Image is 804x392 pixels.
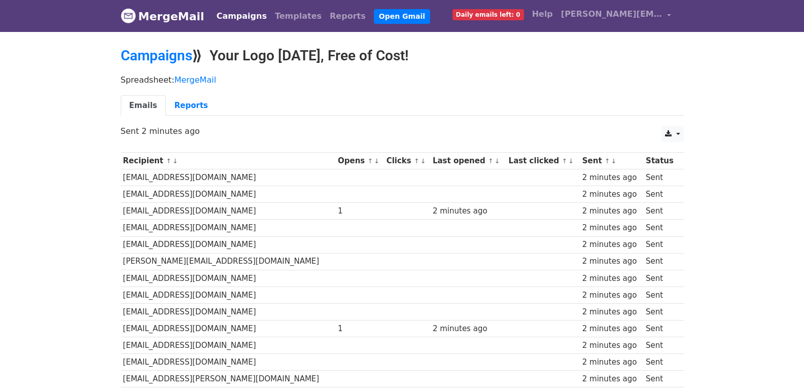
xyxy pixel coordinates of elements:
[582,323,641,335] div: 2 minutes ago
[448,4,528,24] a: Daily emails left: 0
[582,290,641,301] div: 2 minutes ago
[121,47,192,64] a: Campaigns
[374,157,379,165] a: ↓
[121,354,336,371] td: [EMAIL_ADDRESS][DOMAIN_NAME]
[384,153,430,169] th: Clicks
[121,47,684,64] h2: ⟫ Your Logo [DATE], Free of Cost!
[271,6,326,26] a: Templates
[643,220,678,236] td: Sent
[582,239,641,251] div: 2 minutes ago
[582,357,641,368] div: 2 minutes ago
[121,337,336,354] td: [EMAIL_ADDRESS][DOMAIN_NAME]
[121,371,336,387] td: [EMAIL_ADDRESS][PERSON_NAME][DOMAIN_NAME]
[643,169,678,186] td: Sent
[506,153,580,169] th: Last clicked
[338,323,381,335] div: 1
[582,373,641,385] div: 2 minutes ago
[643,236,678,253] td: Sent
[121,75,684,85] p: Spreadsheet:
[582,172,641,184] div: 2 minutes ago
[643,354,678,371] td: Sent
[433,323,504,335] div: 2 minutes ago
[166,95,217,116] a: Reports
[582,189,641,200] div: 2 minutes ago
[338,205,381,217] div: 1
[121,236,336,253] td: [EMAIL_ADDRESS][DOMAIN_NAME]
[121,153,336,169] th: Recipient
[643,371,678,387] td: Sent
[611,157,617,165] a: ↓
[568,157,574,165] a: ↓
[433,205,504,217] div: 2 minutes ago
[557,4,676,28] a: [PERSON_NAME][EMAIL_ADDRESS][DOMAIN_NAME]
[582,273,641,284] div: 2 minutes ago
[452,9,524,20] span: Daily emails left: 0
[414,157,420,165] a: ↑
[643,270,678,287] td: Sent
[582,222,641,234] div: 2 minutes ago
[582,205,641,217] div: 2 minutes ago
[174,75,216,85] a: MergeMail
[430,153,506,169] th: Last opened
[643,153,678,169] th: Status
[213,6,271,26] a: Campaigns
[643,203,678,220] td: Sent
[374,9,430,24] a: Open Gmail
[643,303,678,320] td: Sent
[121,126,684,136] p: Sent 2 minutes ago
[121,6,204,27] a: MergeMail
[121,169,336,186] td: [EMAIL_ADDRESS][DOMAIN_NAME]
[335,153,384,169] th: Opens
[605,157,610,165] a: ↑
[121,303,336,320] td: [EMAIL_ADDRESS][DOMAIN_NAME]
[121,186,336,203] td: [EMAIL_ADDRESS][DOMAIN_NAME]
[166,157,171,165] a: ↑
[121,95,166,116] a: Emails
[121,320,336,337] td: [EMAIL_ADDRESS][DOMAIN_NAME]
[643,320,678,337] td: Sent
[488,157,494,165] a: ↑
[643,186,678,203] td: Sent
[121,203,336,220] td: [EMAIL_ADDRESS][DOMAIN_NAME]
[582,340,641,351] div: 2 minutes ago
[582,306,641,318] div: 2 minutes ago
[643,337,678,354] td: Sent
[121,287,336,303] td: [EMAIL_ADDRESS][DOMAIN_NAME]
[121,270,336,287] td: [EMAIL_ADDRESS][DOMAIN_NAME]
[121,253,336,270] td: [PERSON_NAME][EMAIL_ADDRESS][DOMAIN_NAME]
[172,157,178,165] a: ↓
[561,8,662,20] span: [PERSON_NAME][EMAIL_ADDRESS][DOMAIN_NAME]
[495,157,500,165] a: ↓
[368,157,373,165] a: ↑
[528,4,557,24] a: Help
[121,8,136,23] img: MergeMail logo
[421,157,426,165] a: ↓
[643,287,678,303] td: Sent
[582,256,641,267] div: 2 minutes ago
[643,253,678,270] td: Sent
[562,157,567,165] a: ↑
[121,220,336,236] td: [EMAIL_ADDRESS][DOMAIN_NAME]
[326,6,370,26] a: Reports
[580,153,643,169] th: Sent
